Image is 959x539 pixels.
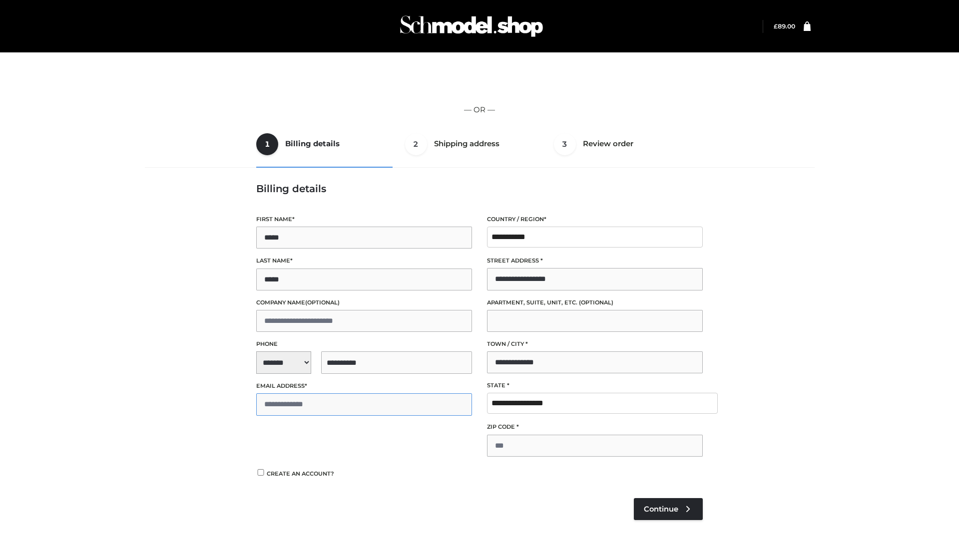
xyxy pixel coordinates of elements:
span: £ [774,22,778,30]
label: Town / City [487,339,703,349]
span: (optional) [579,299,613,306]
label: Country / Region [487,215,703,224]
label: ZIP Code [487,422,703,432]
label: Email address [256,381,472,391]
iframe: Secure express checkout frame [146,66,813,94]
img: Schmodel Admin 964 [397,6,546,46]
a: £89.00 [774,22,795,30]
label: First name [256,215,472,224]
h3: Billing details [256,183,703,195]
span: Continue [644,505,678,514]
label: Street address [487,256,703,266]
p: — OR — [148,103,811,116]
bdi: 89.00 [774,22,795,30]
a: Continue [634,498,703,520]
label: Company name [256,298,472,307]
label: Last name [256,256,472,266]
label: Apartment, suite, unit, etc. [487,298,703,307]
label: State [487,381,703,390]
input: Create an account? [256,469,265,476]
label: Phone [256,339,472,349]
span: Create an account? [267,470,334,477]
span: (optional) [305,299,340,306]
